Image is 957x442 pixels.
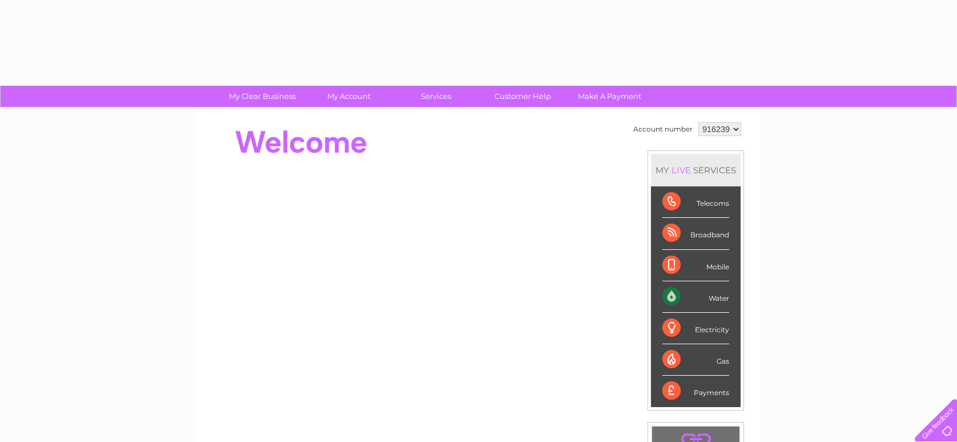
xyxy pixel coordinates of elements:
[302,86,396,107] a: My Account
[562,86,657,107] a: Make A Payment
[476,86,570,107] a: Customer Help
[662,376,729,407] div: Payments
[662,218,729,249] div: Broadband
[669,165,693,176] div: LIVE
[630,120,695,139] td: Account number
[662,344,729,376] div: Gas
[651,154,741,186] div: MY SERVICES
[662,281,729,313] div: Water
[215,86,309,107] a: My Clear Business
[662,186,729,218] div: Telecoms
[389,86,483,107] a: Services
[662,313,729,344] div: Electricity
[662,250,729,281] div: Mobile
